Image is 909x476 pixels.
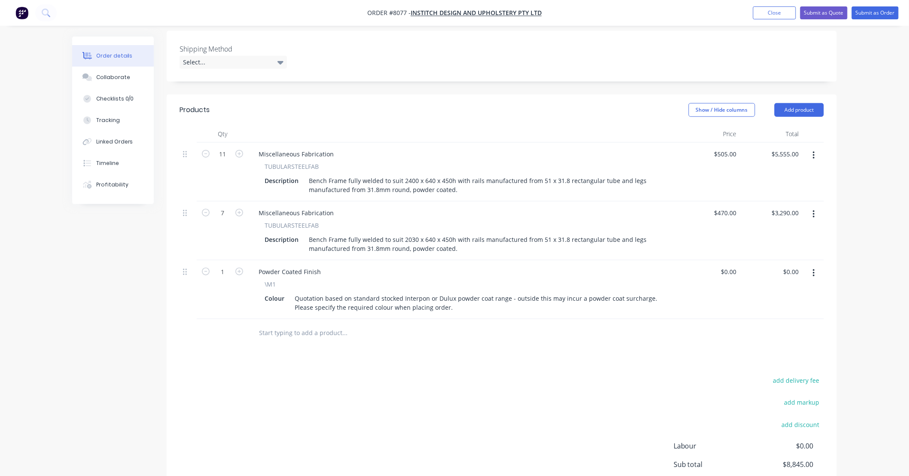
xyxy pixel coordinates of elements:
[72,67,154,88] button: Collaborate
[180,105,210,115] div: Products
[291,292,662,314] div: Quotation based on standard stocked Interpon or Dulux powder coat range - outside this may incur ...
[750,441,814,451] span: $0.00
[96,159,119,167] div: Timeline
[265,280,276,289] span: \M1
[261,174,302,187] div: Description
[72,174,154,195] button: Profitability
[72,110,154,131] button: Tracking
[96,138,133,146] div: Linked Orders
[252,207,341,219] div: Miscellaneous Fabrication
[265,221,319,230] span: TUBULARSTEELFAB
[305,174,662,196] div: Bench Frame fully welded to suit 2400 x 640 x 450h with rails manufactured from 51 x 31.8 rectang...
[265,162,319,171] span: TUBULARSTEELFAB
[775,103,824,117] button: Add product
[96,116,120,124] div: Tracking
[852,6,899,19] button: Submit as Order
[180,56,287,69] div: Select...
[96,181,128,189] div: Profitability
[197,125,248,143] div: Qty
[180,44,287,54] label: Shipping Method
[72,88,154,110] button: Checklists 0/0
[96,52,133,60] div: Order details
[674,460,750,470] span: Sub total
[777,418,824,430] button: add discount
[72,45,154,67] button: Order details
[780,397,824,408] button: add markup
[800,6,848,19] button: Submit as Quote
[769,375,824,386] button: add delivery fee
[750,460,814,470] span: $8,845.00
[305,233,662,255] div: Bench Frame fully welded to suit 2030 x 640 x 450h with rails manufactured from 51 x 31.8 rectang...
[674,441,750,451] span: Labour
[261,292,288,305] div: Colour
[259,324,430,342] input: Start typing to add a product...
[96,73,130,81] div: Collaborate
[96,95,134,103] div: Checklists 0/0
[367,9,411,17] span: Order #8077 -
[740,125,802,143] div: Total
[72,153,154,174] button: Timeline
[15,6,28,19] img: Factory
[72,131,154,153] button: Linked Orders
[678,125,740,143] div: Price
[252,265,328,278] div: Powder Coated Finish
[411,9,542,17] a: Institch Design and Upholstery Pty Ltd
[252,148,341,160] div: Miscellaneous Fabrication
[689,103,755,117] button: Show / Hide columns
[753,6,796,19] button: Close
[261,233,302,246] div: Description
